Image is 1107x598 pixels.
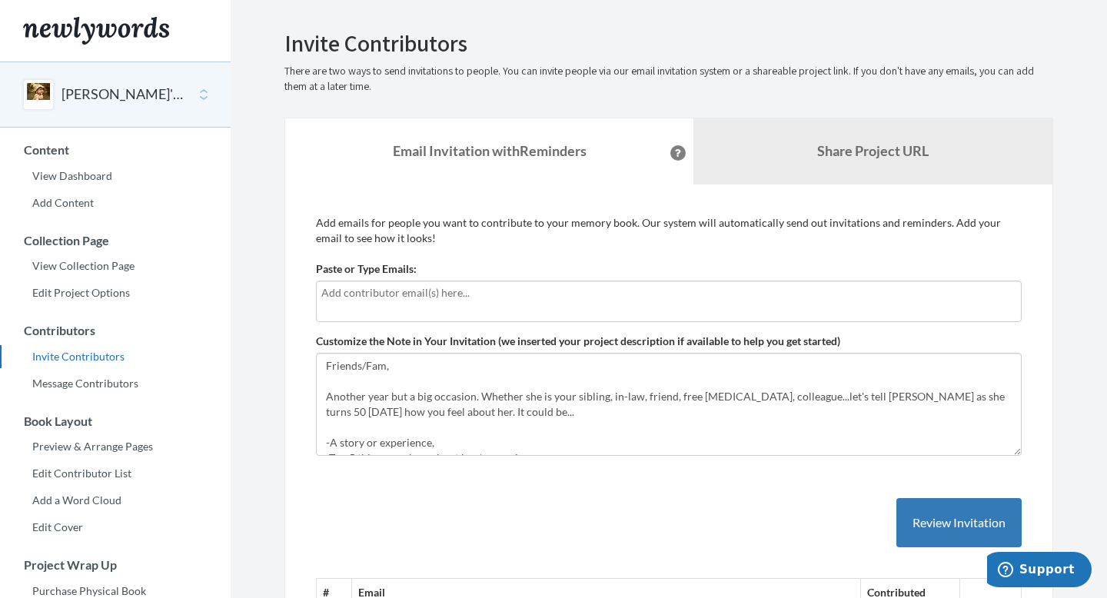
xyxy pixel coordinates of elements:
label: Paste or Type Emails: [316,261,417,277]
strong: Email Invitation with Reminders [393,142,587,159]
iframe: Opens a widget where you can chat to one of our agents [987,552,1092,590]
h3: Collection Page [1,234,231,248]
h3: Content [1,143,231,157]
h2: Invite Contributors [284,31,1053,56]
h3: Contributors [1,324,231,337]
p: There are two ways to send invitations to people. You can invite people via our email invitation ... [284,64,1053,95]
h3: Project Wrap Up [1,558,231,572]
textarea: Friends/Fam, Another year but a big occasion. Whether she is your sibling, in-law, friend, free [... [316,353,1022,456]
input: Add contributor email(s) here... [321,284,1016,301]
b: Share Project URL [817,142,929,159]
p: Add emails for people you want to contribute to your memory book. Our system will automatically s... [316,215,1022,246]
label: Customize the Note in Your Invitation (we inserted your project description if available to help ... [316,334,840,349]
img: Newlywords logo [23,17,169,45]
button: Review Invitation [896,498,1022,548]
button: [PERSON_NAME]'s 50th [61,85,186,105]
h3: Book Layout [1,414,231,428]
